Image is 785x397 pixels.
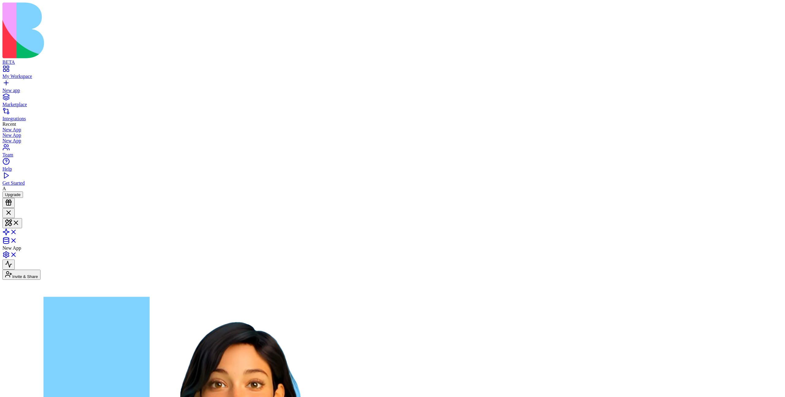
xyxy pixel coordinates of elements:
[2,180,783,186] div: Get Started
[2,74,783,79] div: My Workspace
[2,110,783,121] a: Integrations
[2,68,783,79] a: My Workspace
[2,2,249,58] img: logo
[2,245,21,251] span: New App
[2,127,783,133] a: New App
[2,133,783,138] a: New App
[2,54,783,65] a: BETA
[2,82,783,93] a: New app
[2,102,783,107] div: Marketplace
[2,96,783,107] a: Marketplace
[2,152,783,158] div: Team
[2,116,783,121] div: Integrations
[2,175,783,186] a: Get Started
[2,88,783,93] div: New app
[2,191,23,198] button: Upgrade
[2,166,783,172] div: Help
[2,192,23,197] a: Upgrade
[2,121,16,127] span: Recent
[2,270,40,280] button: Invite & Share
[2,147,783,158] a: Team
[2,138,783,144] a: New App
[2,161,783,172] a: Help
[2,186,6,191] span: A
[2,60,783,65] div: BETA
